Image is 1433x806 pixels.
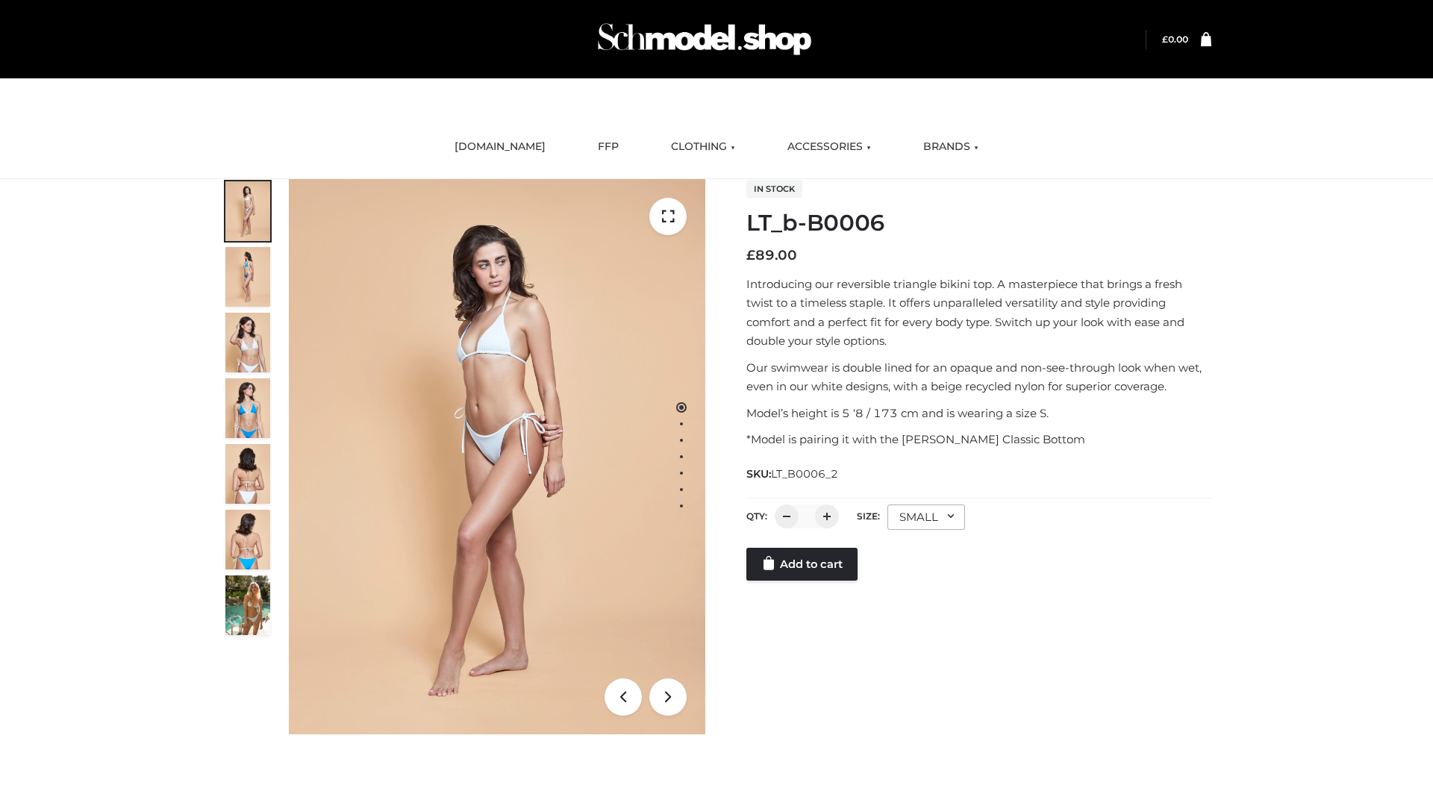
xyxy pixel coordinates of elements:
[225,313,270,372] img: ArielClassicBikiniTop_CloudNine_AzureSky_OW114ECO_3-scaled.jpg
[771,467,838,481] span: LT_B0006_2
[225,247,270,307] img: ArielClassicBikiniTop_CloudNine_AzureSky_OW114ECO_2-scaled.jpg
[857,510,880,522] label: Size:
[746,548,858,581] a: Add to cart
[225,378,270,438] img: ArielClassicBikiniTop_CloudNine_AzureSky_OW114ECO_4-scaled.jpg
[746,404,1211,423] p: Model’s height is 5 ‘8 / 173 cm and is wearing a size S.
[289,179,705,734] img: LT_b-B0006
[746,465,840,483] span: SKU:
[225,510,270,569] img: ArielClassicBikiniTop_CloudNine_AzureSky_OW114ECO_8-scaled.jpg
[912,131,990,163] a: BRANDS
[746,430,1211,449] p: *Model is pairing it with the [PERSON_NAME] Classic Bottom
[1162,34,1168,45] span: £
[1162,34,1188,45] bdi: 0.00
[746,247,797,263] bdi: 89.00
[746,358,1211,396] p: Our swimwear is double lined for an opaque and non-see-through look when wet, even in our white d...
[776,131,882,163] a: ACCESSORIES
[746,210,1211,237] h1: LT_b-B0006
[225,444,270,504] img: ArielClassicBikiniTop_CloudNine_AzureSky_OW114ECO_7-scaled.jpg
[225,181,270,241] img: ArielClassicBikiniTop_CloudNine_AzureSky_OW114ECO_1-scaled.jpg
[225,575,270,635] img: Arieltop_CloudNine_AzureSky2.jpg
[660,131,746,163] a: CLOTHING
[887,504,965,530] div: SMALL
[746,180,802,198] span: In stock
[593,10,817,69] img: Schmodel Admin 964
[746,247,755,263] span: £
[746,510,767,522] label: QTY:
[746,275,1211,351] p: Introducing our reversible triangle bikini top. A masterpiece that brings a fresh twist to a time...
[443,131,557,163] a: [DOMAIN_NAME]
[587,131,630,163] a: FFP
[1162,34,1188,45] a: £0.00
